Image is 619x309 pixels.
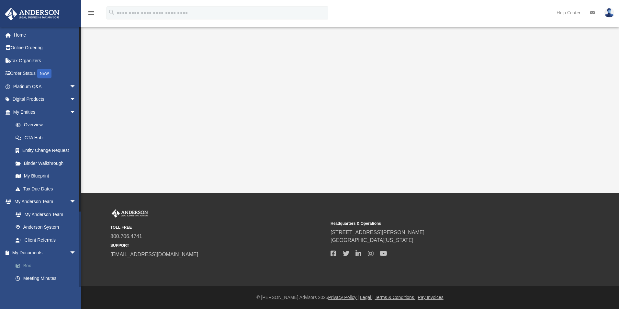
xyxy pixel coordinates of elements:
[375,295,417,300] a: Terms & Conditions |
[331,237,413,243] a: [GEOGRAPHIC_DATA][US_STATE]
[9,182,86,195] a: Tax Due Dates
[9,131,86,144] a: CTA Hub
[5,29,86,41] a: Home
[5,93,86,106] a: Digital Productsarrow_drop_down
[87,9,95,17] i: menu
[9,221,83,234] a: Anderson System
[110,209,149,218] img: Anderson Advisors Platinum Portal
[604,8,614,17] img: User Pic
[328,295,359,300] a: Privacy Policy |
[5,195,83,208] a: My Anderson Teamarrow_drop_down
[81,294,619,301] div: © [PERSON_NAME] Advisors 2025
[5,41,86,54] a: Online Ordering
[360,295,374,300] a: Legal |
[110,252,198,257] a: [EMAIL_ADDRESS][DOMAIN_NAME]
[331,221,546,226] small: Headquarters & Operations
[3,8,62,20] img: Anderson Advisors Platinum Portal
[9,259,86,272] a: Box
[70,80,83,93] span: arrow_drop_down
[5,106,86,119] a: My Entitiesarrow_drop_down
[70,246,83,260] span: arrow_drop_down
[9,170,83,183] a: My Blueprint
[110,243,326,248] small: SUPPORT
[70,93,83,106] span: arrow_drop_down
[418,295,443,300] a: Pay Invoices
[70,106,83,119] span: arrow_drop_down
[37,69,51,78] div: NEW
[110,224,326,230] small: TOLL FREE
[5,67,86,80] a: Order StatusNEW
[5,246,86,259] a: My Documentsarrow_drop_down
[9,285,83,298] a: Forms Library
[5,80,86,93] a: Platinum Q&Aarrow_drop_down
[9,272,86,285] a: Meeting Minutes
[87,12,95,17] a: menu
[70,195,83,209] span: arrow_drop_down
[9,208,79,221] a: My Anderson Team
[9,157,86,170] a: Binder Walkthrough
[9,119,86,132] a: Overview
[9,234,83,246] a: Client Referrals
[5,54,86,67] a: Tax Organizers
[108,9,115,16] i: search
[9,144,86,157] a: Entity Change Request
[110,234,142,239] a: 800.706.4741
[331,230,424,235] a: [STREET_ADDRESS][PERSON_NAME]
